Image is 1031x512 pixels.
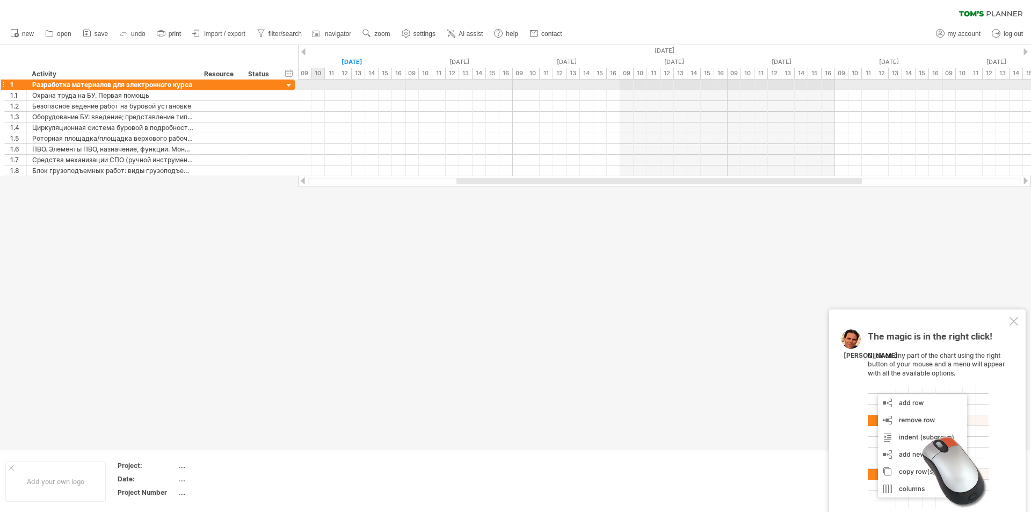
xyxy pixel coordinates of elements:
div: Status [248,69,272,80]
div: Click on any part of the chart using the right button of your mouse and a menu will appear with a... [868,332,1007,508]
span: The magic is in the right click! [868,331,992,347]
div: Охрана труда на БУ. Первая помощь [32,90,193,100]
div: 09 [298,68,311,79]
div: Date: [118,474,177,484]
div: .... [179,474,269,484]
div: 1.7 [10,155,26,165]
div: 11 [647,68,660,79]
div: 12 [660,68,674,79]
div: 15 [916,68,929,79]
div: Activity [32,69,193,80]
div: 1.2 [10,101,26,111]
div: 09 [405,68,419,79]
div: 13 [781,68,795,79]
a: settings [399,27,439,41]
div: 1 [10,80,26,90]
span: undo [131,30,146,38]
div: Resource [204,69,237,80]
div: 16 [392,68,405,79]
div: 1.4 [10,122,26,133]
a: navigator [310,27,354,41]
div: 13 [996,68,1010,79]
span: navigator [325,30,351,38]
a: undo [117,27,149,41]
div: .... [179,461,269,470]
div: Thursday, 14 August 2025 [405,56,513,68]
div: 12 [768,68,781,79]
div: 14 [1010,68,1023,79]
div: 14 [365,68,379,79]
div: 14 [902,68,916,79]
div: Средства механизации СПО (ручной инструмент). Работа с УМК, ручные и автоматические ключи, клинов... [32,155,193,165]
div: Project: [118,461,177,470]
span: contact [541,30,562,38]
div: 09 [942,68,956,79]
div: 09 [513,68,526,79]
div: 10 [634,68,647,79]
div: 10 [419,68,432,79]
span: import / export [204,30,245,38]
a: filter/search [254,27,305,41]
div: 11 [325,68,338,79]
div: Роторная площадка/площадка верхового рабочего/приемный мост. Рутинные операции. [32,133,193,143]
div: 13 [567,68,580,79]
div: 14 [687,68,701,79]
div: 16 [607,68,620,79]
div: 15 [593,68,607,79]
div: 09 [835,68,848,79]
div: 13 [889,68,902,79]
div: 15 [379,68,392,79]
div: 11 [432,68,446,79]
div: 10 [741,68,754,79]
span: settings [413,30,435,38]
div: Безопасное ведение работ на буровой установке [32,101,193,111]
div: ПВО. Элементы ПВО, назначение, функции. Монтаж/демонтаж, опрессовки ПВО [32,144,193,154]
a: zoom [360,27,393,41]
div: Циркуляционная система буровой в подробностях:Блок очистки, блок долива, насосный блок, Блок приг... [32,122,193,133]
div: 11 [754,68,768,79]
div: 14 [795,68,808,79]
a: contact [527,27,565,41]
a: save [80,27,111,41]
div: 16 [714,68,728,79]
div: 12 [338,68,352,79]
span: my account [948,30,981,38]
a: import / export [190,27,249,41]
div: 12 [446,68,459,79]
div: 11 [540,68,553,79]
div: 10 [526,68,540,79]
div: Monday, 18 August 2025 [835,56,942,68]
div: 1.5 [10,133,26,143]
div: .... [179,488,269,497]
div: 1.6 [10,144,26,154]
div: 11 [969,68,983,79]
span: open [57,30,71,38]
a: my account [933,27,984,41]
div: 16 [822,68,835,79]
div: 13 [459,68,473,79]
div: 10 [848,68,862,79]
a: open [42,27,75,41]
div: 12 [983,68,996,79]
div: Блок грузоподъемных работ: виды грузоподъемных работ, крановая техника на БУ для выполнения ГПР, ... [32,165,193,176]
span: save [95,30,108,38]
a: AI assist [444,27,486,41]
div: Saturday, 16 August 2025 [620,56,728,68]
div: 16 [929,68,942,79]
div: 13 [674,68,687,79]
div: 12 [553,68,567,79]
div: 13 [352,68,365,79]
div: Оборудование БУ: введение; представление типов БУ, основных узлов оборудования БУ, назначение, фу... [32,112,193,122]
span: log out [1004,30,1023,38]
div: Wednesday, 13 August 2025 [298,56,405,68]
div: 1.1 [10,90,26,100]
div: Разработка материалов для электронного курса [32,80,193,90]
a: log out [989,27,1026,41]
div: 1.3 [10,112,26,122]
a: help [491,27,521,41]
div: 15 [701,68,714,79]
div: Add your own logo [5,461,106,502]
div: 14 [473,68,486,79]
div: 15 [486,68,499,79]
div: [PERSON_NAME] [844,351,898,360]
